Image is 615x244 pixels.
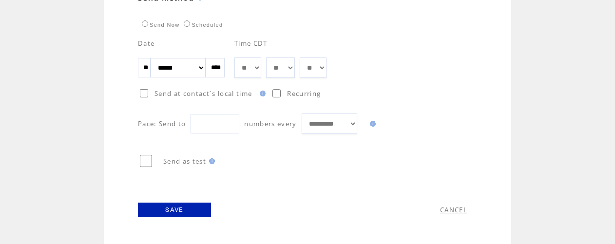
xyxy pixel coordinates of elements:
span: numbers every [244,119,296,128]
span: Send at contact`s local time [154,89,252,98]
label: Scheduled [181,22,223,28]
input: Scheduled [184,20,190,27]
img: help.gif [257,91,266,96]
span: Date [138,39,154,48]
a: SAVE [138,203,211,217]
span: Recurring [287,89,321,98]
span: Send as test [163,157,206,166]
label: Send Now [139,22,179,28]
img: help.gif [206,158,215,164]
a: CANCEL [440,206,467,214]
span: Time CDT [234,39,268,48]
input: Send Now [142,20,148,27]
img: help.gif [367,121,376,127]
span: Pace: Send to [138,119,186,128]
